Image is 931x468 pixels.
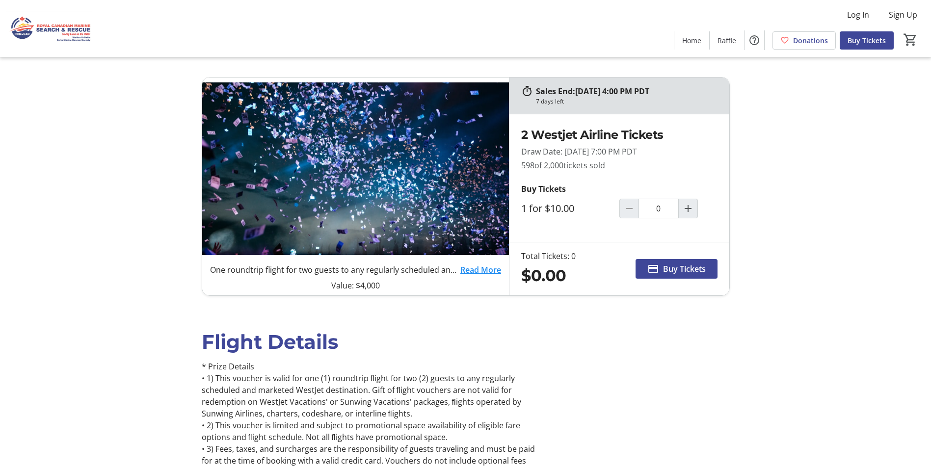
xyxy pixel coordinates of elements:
[202,408,730,419] p: Sunwing Airlines, charters, codeshare, or interline ﬂights.
[521,250,576,262] div: Total Tickets: 0
[679,199,697,218] button: Increment by one
[202,419,730,431] p: • 2) This voucher is limited and subject to promotional space availability of eligible fare
[847,9,869,21] span: Log In
[460,264,501,276] a: Read More
[718,35,736,46] span: Raffle
[848,35,886,46] span: Buy Tickets
[536,97,564,106] div: 7 days left
[202,455,730,467] p: for at the time of booking with a valid credit card. Vouchers do not include optional fees
[210,280,502,291] p: Value: $4,000
[202,396,730,408] p: redemption on WestJet Vacations' or Sunwing Vacations' packages, ﬂights operated by
[793,35,828,46] span: Donations
[202,78,509,260] img: 2 Westjet Airline Tickets
[902,31,919,49] button: Cart
[536,86,575,97] span: Sales End:
[202,384,730,396] p: scheduled and marketed WestJet destination. Gift of ﬂight vouchers are not valid for
[202,431,730,443] p: options and ﬂight schedule. Not all ﬂights have promotional space.
[575,86,649,97] span: [DATE] 4:00 PM PDT
[663,263,706,275] span: Buy Tickets
[674,31,709,50] a: Home
[521,264,576,287] div: $0.00
[521,126,718,144] h2: 2 Westjet Airline Tickets
[521,203,574,214] label: 1 for $10.00
[521,159,718,171] p: 598 tickets sold
[745,30,764,50] button: Help
[6,4,93,53] img: Royal Canadian Marine Search and Rescue - Station 8's Logo
[202,361,730,372] p: * Prize Details
[772,31,836,50] a: Donations
[840,31,894,50] a: Buy Tickets
[889,9,917,21] span: Sign Up
[636,259,718,279] button: Buy Tickets
[682,35,701,46] span: Home
[202,443,730,455] p: • 3) Fees, taxes, and surcharges are the responsibility of guests traveling and must be paid
[881,7,925,23] button: Sign Up
[839,7,877,23] button: Log In
[202,372,730,384] p: • 1) This voucher is valid for one (1) roundtrip ﬂight for two (2) guests to any regularly
[210,264,461,276] p: One roundtrip flight for two guests to any regularly scheduled and marketed WestJet destination*!...
[202,327,730,357] p: Flight Details
[521,183,566,194] strong: Buy Tickets
[521,146,718,157] p: Draw Date: [DATE] 7:00 PM PDT
[710,31,744,50] a: Raffle
[534,160,563,171] span: of 2,000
